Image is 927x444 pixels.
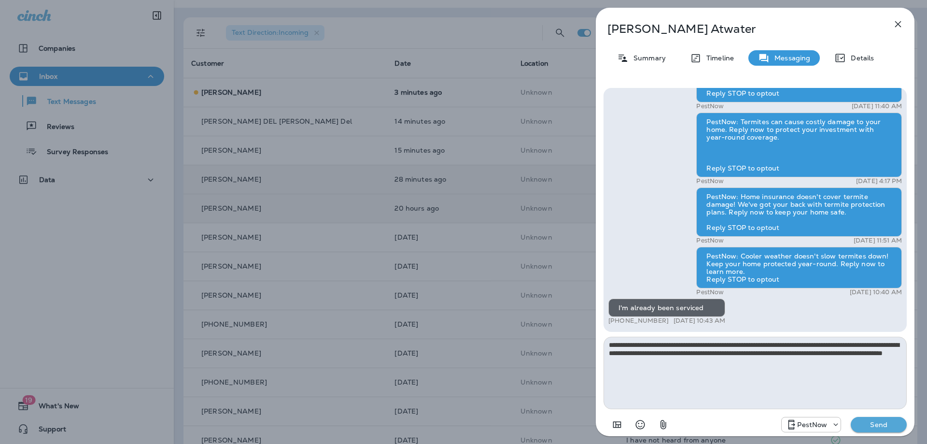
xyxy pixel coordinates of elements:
p: [DATE] 11:51 AM [854,237,902,244]
p: PestNow [696,177,724,185]
p: [PERSON_NAME] Atwater [607,22,871,36]
p: PestNow [696,288,724,296]
p: [PHONE_NUMBER] [608,317,669,325]
p: Messaging [770,54,810,62]
div: I'm already been serviced [608,299,725,317]
div: PestNow: Termites can cause costly damage to your home. Reply now to protect your investment with... [696,113,902,177]
p: Send [858,420,899,429]
button: Add in a premade template [607,415,627,434]
p: PestNow [696,102,724,110]
p: [DATE] 10:43 AM [674,317,725,325]
div: +1 (703) 691-5149 [782,419,841,430]
p: [DATE] 4:17 PM [856,177,902,185]
p: Timeline [702,54,734,62]
p: Details [846,54,874,62]
p: PestNow [696,237,724,244]
p: [DATE] 10:40 AM [850,288,902,296]
div: PestNow: Home insurance doesn't cover termite damage! We've got your back with termite protection... [696,187,902,237]
p: PestNow [797,421,827,429]
p: Summary [629,54,666,62]
div: PestNow: Cooler weather doesn't slow termites down! Keep your home protected year-round. Reply no... [696,247,902,288]
p: [DATE] 11:40 AM [852,102,902,110]
button: Select an emoji [631,415,650,434]
button: Send [851,417,907,432]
